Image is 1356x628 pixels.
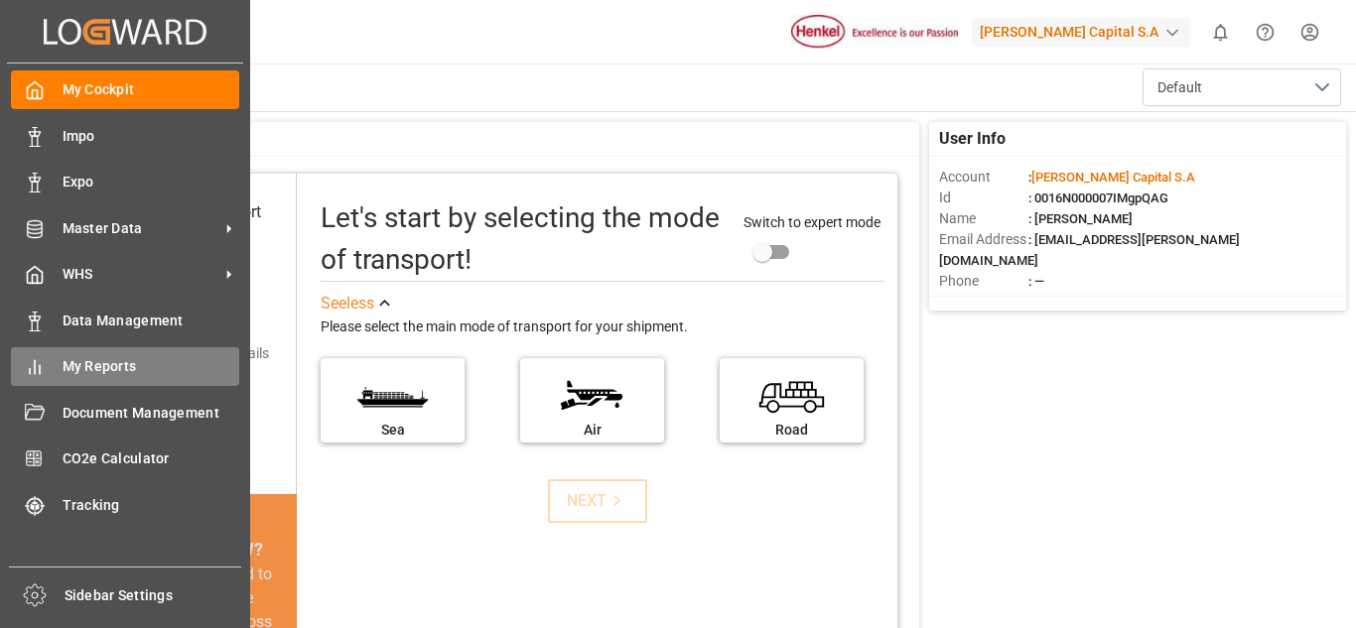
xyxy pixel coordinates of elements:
span: Id [939,188,1028,208]
span: [PERSON_NAME] Capital S.A [1031,170,1195,185]
span: Document Management [63,403,240,424]
span: WHS [63,264,219,285]
span: : — [1028,274,1044,289]
span: : [EMAIL_ADDRESS][PERSON_NAME][DOMAIN_NAME] [939,232,1240,268]
div: Air [530,420,654,440]
div: Sea [331,420,455,440]
span: Impo [63,126,240,147]
span: : [PERSON_NAME] [1028,211,1133,226]
span: Switch to expert mode [744,214,881,230]
button: show 0 new notifications [1198,10,1243,55]
div: See less [321,292,374,315]
div: NEXT [567,489,627,513]
span: CO2e Calculator [63,448,240,469]
span: Name [939,208,1028,229]
button: NEXT [548,479,647,523]
span: Email Address [939,229,1028,250]
a: CO2e Calculator [11,440,239,478]
span: Tracking [63,495,240,516]
span: Account Type [939,292,1028,313]
span: : Shipper [1028,295,1078,310]
span: Phone [939,271,1028,292]
a: Impo [11,116,239,155]
span: Master Data [63,218,219,239]
button: open menu [1143,68,1341,106]
span: User Info [939,127,1006,151]
span: Data Management [63,311,240,331]
span: Expo [63,172,240,192]
button: Help Center [1243,10,1288,55]
span: Default [1157,77,1202,98]
a: My Cockpit [11,70,239,109]
span: My Cockpit [63,79,240,100]
div: Let's start by selecting the mode of transport! [321,197,723,281]
a: Document Management [11,393,239,432]
div: [PERSON_NAME] Capital S.A [972,18,1190,47]
div: Please select the main mode of transport for your shipment. [321,315,883,339]
button: [PERSON_NAME] Capital S.A [972,13,1198,51]
a: My Reports [11,347,239,386]
a: Data Management [11,301,239,339]
a: Tracking [11,485,239,524]
span: Sidebar Settings [65,585,242,606]
img: Henkel%20logo.jpg_1689854090.jpg [791,15,958,50]
span: : [1028,170,1195,185]
span: : 0016N000007IMgpQAG [1028,190,1168,205]
span: Account [939,167,1028,188]
span: My Reports [63,356,240,377]
div: Road [730,420,854,440]
a: Expo [11,163,239,201]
